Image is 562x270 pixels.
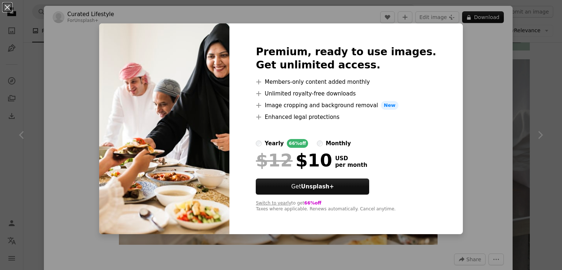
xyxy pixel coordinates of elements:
button: GetUnsplash+ [256,179,369,195]
input: yearly66%off [256,140,262,146]
span: $12 [256,151,292,170]
span: per month [335,162,367,168]
span: USD [335,155,367,162]
button: Switch to yearly [256,200,291,206]
div: to get Taxes where applicable. Renews automatically. Cancel anytime. [256,200,436,212]
span: 66% off [304,200,322,206]
img: premium_photo-1726718436545-5be5c594f878 [99,23,229,234]
li: Image cropping and background removal [256,101,436,110]
span: New [381,101,398,110]
strong: Unsplash+ [301,183,334,190]
li: Unlimited royalty-free downloads [256,89,436,98]
li: Enhanced legal protections [256,113,436,121]
div: $10 [256,151,332,170]
li: Members-only content added monthly [256,78,436,86]
div: yearly [265,139,284,148]
input: monthly [317,140,323,146]
div: 66% off [287,139,308,148]
h2: Premium, ready to use images. Get unlimited access. [256,45,436,72]
div: monthly [326,139,351,148]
